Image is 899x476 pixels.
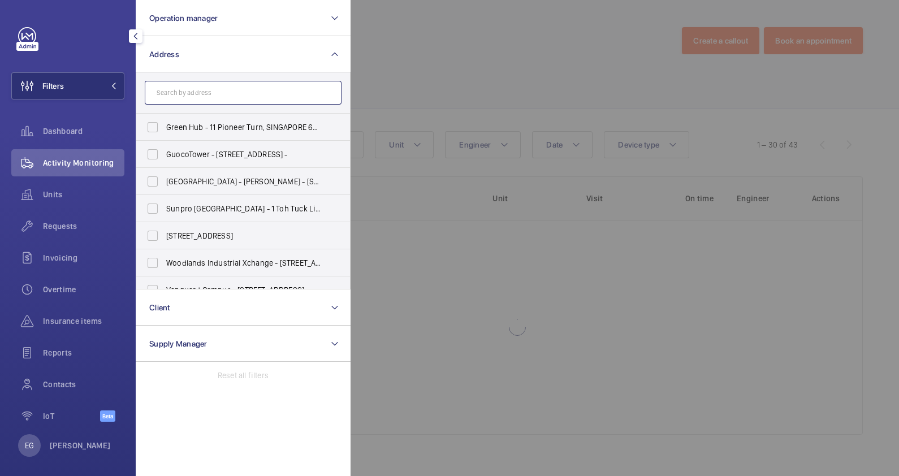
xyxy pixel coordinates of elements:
[43,189,124,200] span: Units
[43,252,124,263] span: Invoicing
[100,410,115,422] span: Beta
[43,157,124,168] span: Activity Monitoring
[11,72,124,99] button: Filters
[43,410,100,422] span: IoT
[43,126,124,137] span: Dashboard
[43,220,124,232] span: Requests
[42,80,64,92] span: Filters
[43,347,124,358] span: Reports
[43,379,124,390] span: Contacts
[43,315,124,327] span: Insurance items
[43,284,124,295] span: Overtime
[50,440,111,451] p: [PERSON_NAME]
[25,440,34,451] p: EG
